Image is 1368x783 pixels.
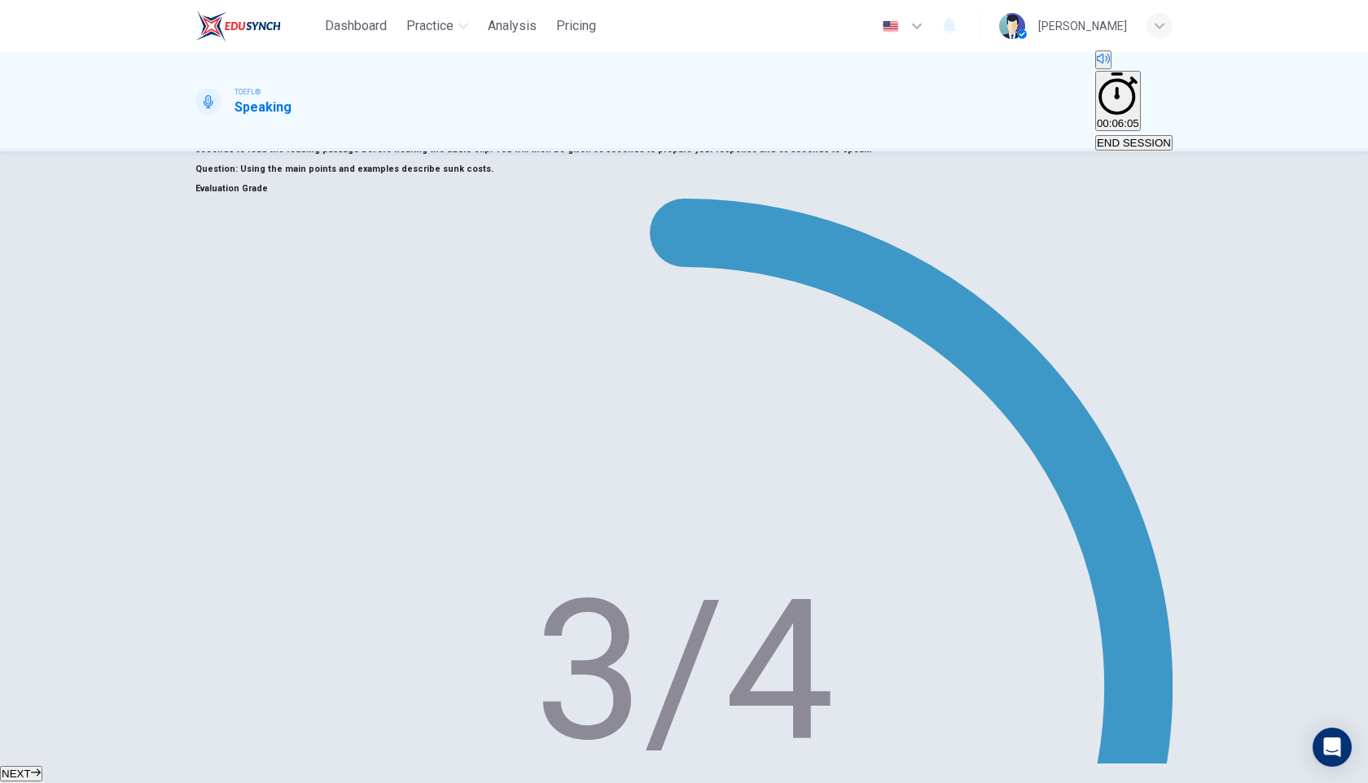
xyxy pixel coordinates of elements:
button: Pricing [550,11,603,41]
span: TOEFL® [235,86,261,98]
span: Using the main points and examples describe sunk costs. [240,164,493,174]
span: NEXT [2,768,31,780]
button: END SESSION [1095,135,1173,151]
div: [PERSON_NAME] [1038,16,1127,36]
span: You will now read a short passage and listen to an audio clip on the same topic. You will then an... [195,125,1172,155]
h6: Question : [195,160,1173,179]
span: Analysis [488,16,537,36]
button: 00:06:05 [1095,71,1141,131]
span: 00:06:05 [1097,117,1139,129]
a: EduSynch logo [195,10,318,42]
div: Mute [1095,50,1173,71]
img: EduSynch logo [195,10,281,42]
h1: Speaking [235,98,292,117]
button: Dashboard [318,11,393,41]
span: Dashboard [325,16,387,36]
span: Practice [406,16,454,36]
span: Pricing [556,16,596,36]
span: END SESSION [1097,137,1171,149]
div: Open Intercom Messenger [1313,728,1352,767]
img: en [880,20,901,33]
h6: Evaluation Grade [195,179,1173,199]
div: Hide [1095,71,1173,133]
button: Analysis [481,11,543,41]
img: Profile picture [999,13,1025,39]
button: Practice [400,11,475,41]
